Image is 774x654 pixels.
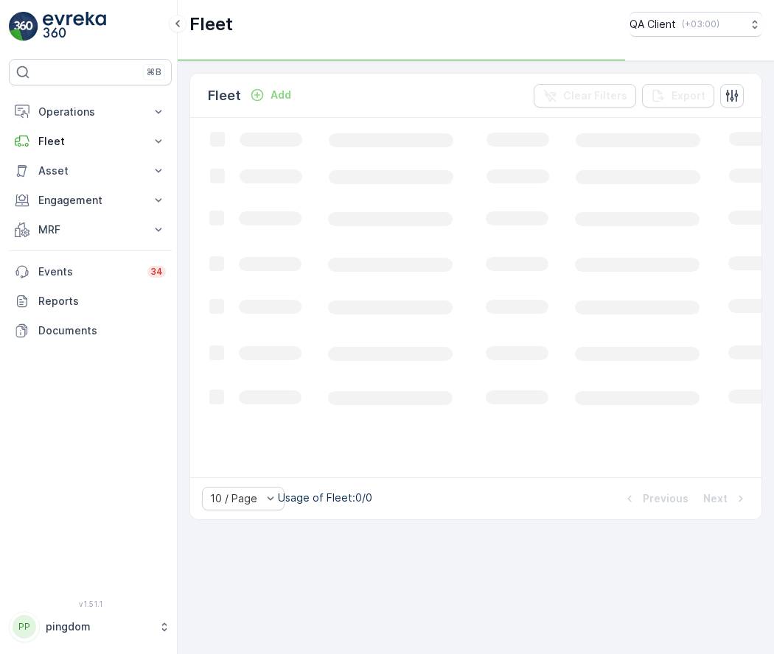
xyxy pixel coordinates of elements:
[643,491,688,506] p: Previous
[563,88,627,103] p: Clear Filters
[189,13,233,36] p: Fleet
[9,286,172,316] a: Reports
[38,294,166,309] p: Reports
[38,134,142,149] p: Fleet
[147,66,161,78] p: ⌘B
[9,156,172,186] button: Asset
[630,17,676,32] p: QA Client
[271,88,291,102] p: Add
[208,85,241,106] p: Fleet
[38,105,142,119] p: Operations
[9,599,172,608] span: v 1.51.1
[682,18,719,30] p: ( +03:00 )
[43,12,106,41] img: logo_light-DOdMpM7g.png
[9,12,38,41] img: logo
[9,127,172,156] button: Fleet
[278,490,372,505] p: Usage of Fleet : 0/0
[642,84,714,108] button: Export
[13,615,36,639] div: PP
[9,215,172,245] button: MRF
[534,84,636,108] button: Clear Filters
[150,266,163,278] p: 34
[703,491,728,506] p: Next
[621,490,690,507] button: Previous
[9,257,172,286] a: Events34
[9,611,172,642] button: PPpingdom
[244,86,297,104] button: Add
[38,323,166,338] p: Documents
[9,186,172,215] button: Engagement
[702,490,750,507] button: Next
[38,193,142,208] p: Engagement
[630,12,762,37] button: QA Client(+03:00)
[9,316,172,345] a: Documents
[38,264,139,279] p: Events
[9,97,172,127] button: Operations
[38,222,142,237] p: MRF
[46,619,151,634] p: pingdom
[672,88,705,103] p: Export
[38,163,142,178] p: Asset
